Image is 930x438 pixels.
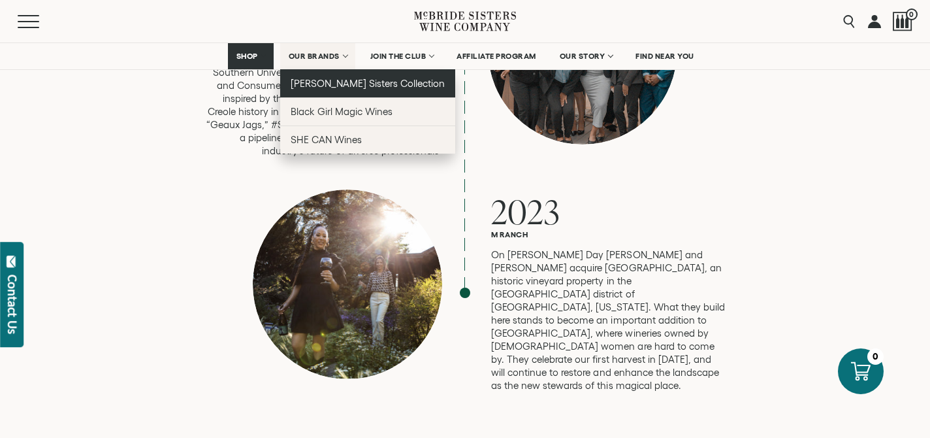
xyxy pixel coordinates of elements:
span: FIND NEAR YOU [635,52,694,61]
span: OUR BRANDS [289,52,340,61]
h6: M Ranch [491,230,726,239]
a: Black Girl Magic Wines [280,97,456,126]
span: Black Girl Magic Wines [291,106,393,117]
span: 2023 [491,189,560,234]
span: SHE CAN Wines [291,134,362,145]
p: The [PERSON_NAME] Sisters SHE CAN Fund launches its first-ever academic scholarship program direc... [204,14,439,158]
a: AFFILIATE PROGRAM [448,43,545,69]
span: AFFILIATE PROGRAM [457,52,536,61]
a: SHOP [228,43,274,69]
a: OUR BRANDS [280,43,355,69]
span: 0 [906,8,918,20]
a: SHE CAN Wines [280,126,456,154]
a: FIND NEAR YOU [627,43,703,69]
div: Contact Us [6,275,19,334]
a: OUR STORY [551,43,621,69]
div: 0 [867,348,884,365]
button: Mobile Menu Trigger [18,15,65,28]
a: JOIN THE CLUB [362,43,442,69]
span: SHOP [236,52,259,61]
span: OUR STORY [560,52,605,61]
span: JOIN THE CLUB [370,52,426,61]
p: On [PERSON_NAME] Day [PERSON_NAME] and [PERSON_NAME] acquire [GEOGRAPHIC_DATA], an historic viney... [491,248,726,392]
a: [PERSON_NAME] Sisters Collection [280,69,456,97]
span: [PERSON_NAME] Sisters Collection [291,78,445,89]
